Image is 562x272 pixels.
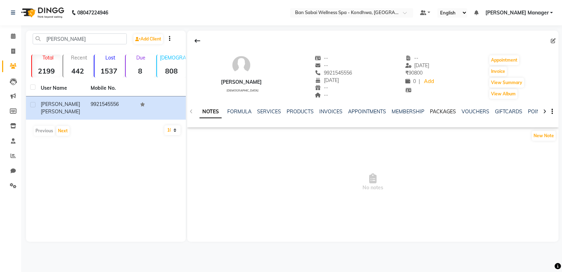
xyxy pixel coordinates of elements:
[405,62,430,69] span: [DATE]
[315,70,352,76] span: 9921545556
[63,67,92,75] strong: 442
[221,78,262,86] div: [PERSON_NAME]
[35,55,61,61] p: Total
[319,108,342,115] a: INVOICES
[392,108,424,115] a: MEMBERSHIP
[126,67,155,75] strong: 8
[348,108,386,115] a: APPOINTMENTS
[41,108,80,115] span: [PERSON_NAME]
[94,67,124,75] strong: 1537
[190,34,205,48] div: Back to Client
[37,80,86,96] th: User Name
[133,34,163,44] a: Add Client
[66,55,92,61] p: Recent
[231,55,252,76] img: avatar
[227,108,251,115] a: FORMULA
[405,78,416,84] span: 0
[532,131,556,141] button: New Note
[462,108,489,115] a: VOUCHERS
[97,55,124,61] p: Lost
[495,108,522,115] a: GIFTCARDS
[32,67,61,75] strong: 2199
[77,3,108,23] b: 08047224946
[160,55,186,61] p: [DEMOGRAPHIC_DATA]
[200,106,222,118] a: NOTES
[405,55,419,61] span: --
[423,77,435,87] a: Add
[419,78,420,85] span: |
[489,89,517,99] button: View Album
[86,96,136,120] td: 9921545556
[485,9,549,17] span: [PERSON_NAME] Manager
[187,147,558,217] span: No notes
[18,3,66,23] img: logo
[33,33,127,44] input: Search by Name/Mobile/Email/Code
[315,92,328,98] span: --
[405,70,423,76] span: 90800
[315,62,328,69] span: --
[315,55,328,61] span: --
[315,77,339,83] span: [DATE]
[157,67,186,75] strong: 808
[86,80,136,96] th: Mobile No.
[127,55,155,61] p: Due
[405,70,409,76] span: ₹
[287,108,314,115] a: PRODUCTS
[257,108,281,115] a: SERVICES
[430,108,456,115] a: PACKAGES
[489,78,524,88] button: View Summary
[489,67,507,76] button: Invoice
[56,126,70,136] button: Next
[227,89,259,92] span: [DEMOGRAPHIC_DATA]
[528,108,546,115] a: POINTS
[489,55,519,65] button: Appointment
[315,84,328,91] span: --
[41,101,80,107] span: [PERSON_NAME]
